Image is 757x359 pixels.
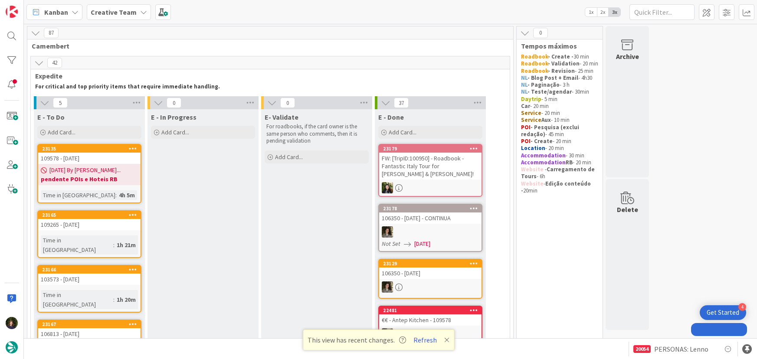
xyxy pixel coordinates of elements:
strong: - Revision [548,67,575,75]
p: - 30min [521,88,598,95]
div: 23167 [42,321,141,327]
p: 30 min [521,53,598,60]
div: 109265 - [DATE] [38,219,141,230]
a: 23165109265 - [DATE]Time in [GEOGRAPHIC_DATA]:1h 21m [37,210,141,258]
p: - 30 min [521,152,598,159]
strong: Roadbook [521,67,548,75]
p: - 4h30 [521,75,598,82]
div: 22481 [379,307,482,314]
span: E - To Do [37,113,65,121]
b: pendente POIs e Hoteis RB [41,175,138,183]
img: MS [382,281,393,293]
strong: Accommodation [521,159,566,166]
img: MC [6,317,18,329]
div: 23135 [38,145,141,153]
p: - 20 min [521,60,598,67]
strong: For critical and top priority items that require immediate handling. [35,83,220,90]
div: 106813 - [DATE] [38,328,141,339]
div: Delete [617,204,638,215]
p: - 20min [521,180,598,195]
div: 23167 [38,320,141,328]
div: MS [379,226,482,238]
span: Tempos máximos [521,42,592,50]
p: - 10 min [521,117,598,124]
div: FW: [TripID:100950] - Roadbook - Fantastic Italy Tour for [PERSON_NAME] & [PERSON_NAME]! [379,153,482,179]
span: 37 [394,98,409,108]
a: 23135109578 - [DATE][DATE] By [PERSON_NAME]...pendente POIs e Hoteis RBTime in [GEOGRAPHIC_DATA]:... [37,144,141,203]
strong: - Teste/agendar [528,88,572,95]
div: IG [379,328,482,339]
div: 23178 [379,205,482,212]
div: BC [379,182,482,193]
span: : [113,240,115,250]
div: Time in [GEOGRAPHIC_DATA] [41,290,113,309]
span: Add Card... [275,153,303,161]
a: 22481€€ - Antep Kitchen - 109578IG [378,306,482,346]
strong: Aux [541,116,551,124]
div: 106350 - [DATE] [379,268,482,279]
span: E- Validate [265,113,298,121]
div: 106350 - [DATE] - CONTINUA [379,212,482,224]
strong: - Create - [548,53,573,60]
span: Expedite [35,72,499,80]
span: PERSONAS: Lenno [654,344,708,354]
span: Add Card... [48,128,75,136]
div: Get Started [707,308,739,317]
div: Time in [GEOGRAPHIC_DATA] [41,235,113,255]
div: 23135 [42,146,141,152]
i: Not Set [382,240,400,248]
div: 23165 [38,211,141,219]
div: 23179 [383,146,482,152]
span: Add Card... [389,128,416,136]
span: Camembert [32,42,502,50]
p: - 25 min [521,68,598,75]
div: 23167106813 - [DATE] [38,320,141,339]
strong: Website [521,180,544,187]
p: - 20 min [521,103,598,110]
strong: Roadbook [521,53,548,60]
div: 23179FW: [TripID:100950] - Roadbook - Fantastic Italy Tour for [PERSON_NAME] & [PERSON_NAME]! [379,145,482,179]
a: 23178106350 - [DATE] - CONTINUAMSNot Set[DATE] [378,204,482,252]
strong: NL [521,81,528,88]
strong: Edição conteúdo - [521,180,592,194]
img: BC [382,182,393,193]
div: 23179 [379,145,482,153]
div: 23129 [383,261,482,267]
span: E - Done [378,113,404,121]
p: - - 6h [521,166,598,180]
p: - 20 min [521,159,598,166]
strong: - Create [531,137,553,145]
div: 4h 5m [117,190,137,200]
strong: Website [521,166,544,173]
strong: Service [521,116,541,124]
strong: POI [521,124,531,131]
strong: POI [521,137,531,145]
input: Quick Filter... [629,4,695,20]
p: - 20 min [521,145,598,152]
div: 22481 [383,307,482,313]
strong: - Pesquisa (exclui redação) [521,124,580,138]
div: 23129 [379,260,482,268]
strong: NL [521,74,528,82]
strong: Daytrip [521,95,541,103]
strong: Location [521,144,545,152]
strong: RB [566,159,573,166]
a: 23179FW: [TripID:100950] - Roadbook - Fantastic Italy Tour for [PERSON_NAME] & [PERSON_NAME]!BC [378,144,482,197]
div: 23166 [38,266,141,274]
div: 103573 - [DATE] [38,274,141,285]
strong: - Paginação [528,81,560,88]
span: 0 [167,98,181,108]
div: 1h 20m [115,295,138,304]
strong: - Validation [548,60,580,67]
img: avatar [6,341,18,353]
div: 23165109265 - [DATE] [38,211,141,230]
strong: Roadbook [521,60,548,67]
span: : [115,190,117,200]
div: 4 [738,303,746,311]
a: 23129106350 - [DATE]MS [378,259,482,299]
div: 1h 21m [115,240,138,250]
img: Visit kanbanzone.com [6,6,18,18]
div: 22481€€ - Antep Kitchen - 109578 [379,307,482,326]
strong: NL [521,88,528,95]
div: 23166103573 - [DATE] [38,266,141,285]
